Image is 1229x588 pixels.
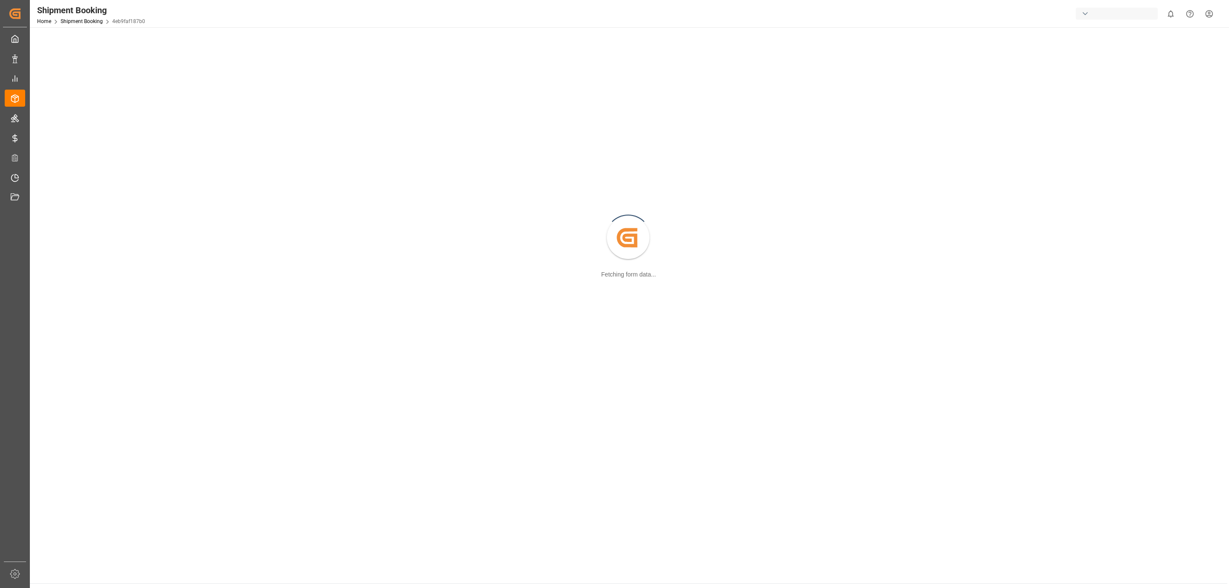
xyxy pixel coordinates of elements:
[61,18,103,24] a: Shipment Booking
[37,4,145,17] div: Shipment Booking
[1180,4,1200,23] button: Help Center
[1161,4,1180,23] button: show 0 new notifications
[37,18,51,24] a: Home
[601,270,656,279] div: Fetching form data...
